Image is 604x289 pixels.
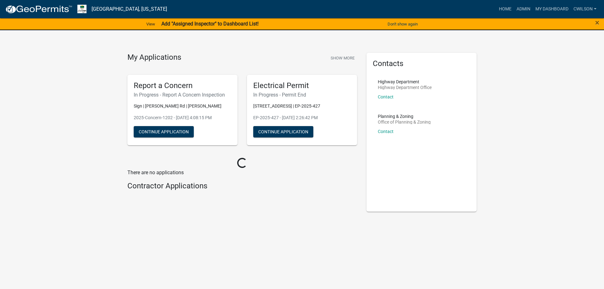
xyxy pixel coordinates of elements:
a: [GEOGRAPHIC_DATA], [US_STATE] [92,4,167,14]
p: [STREET_ADDRESS] | EP-2025-427 [253,103,351,109]
h4: My Applications [127,53,181,62]
p: Highway Department Office [378,85,432,90]
p: 2025-Concern-1202 - [DATE] 4:08:15 PM [134,114,231,121]
p: Office of Planning & Zoning [378,120,431,124]
button: Don't show again [385,19,420,29]
a: View [144,19,158,29]
wm-workflow-list-section: Contractor Applications [127,181,357,193]
a: Home [496,3,514,15]
strong: Add "Assigned Inspector" to Dashboard List! [161,21,259,27]
p: Sign | [PERSON_NAME] Rd | [PERSON_NAME] [134,103,231,109]
a: Contact [378,129,394,134]
button: Continue Application [253,126,313,137]
button: Close [595,19,599,26]
p: EP-2025-427 - [DATE] 2:26:42 PM [253,114,351,121]
h5: Contacts [373,59,470,68]
button: Show More [328,53,357,63]
a: My Dashboard [533,3,571,15]
h5: Report a Concern [134,81,231,90]
p: Highway Department [378,80,432,84]
p: There are no applications [127,169,357,176]
a: cwilson [571,3,599,15]
button: Continue Application [134,126,194,137]
img: Morgan County, Indiana [77,5,87,13]
h6: In Progress - Report A Concern Inspection [134,92,231,98]
h5: Electrical Permit [253,81,351,90]
h6: In Progress - Permit End [253,92,351,98]
span: × [595,18,599,27]
a: Contact [378,94,394,99]
a: Admin [514,3,533,15]
h4: Contractor Applications [127,181,357,191]
p: Planning & Zoning [378,114,431,119]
